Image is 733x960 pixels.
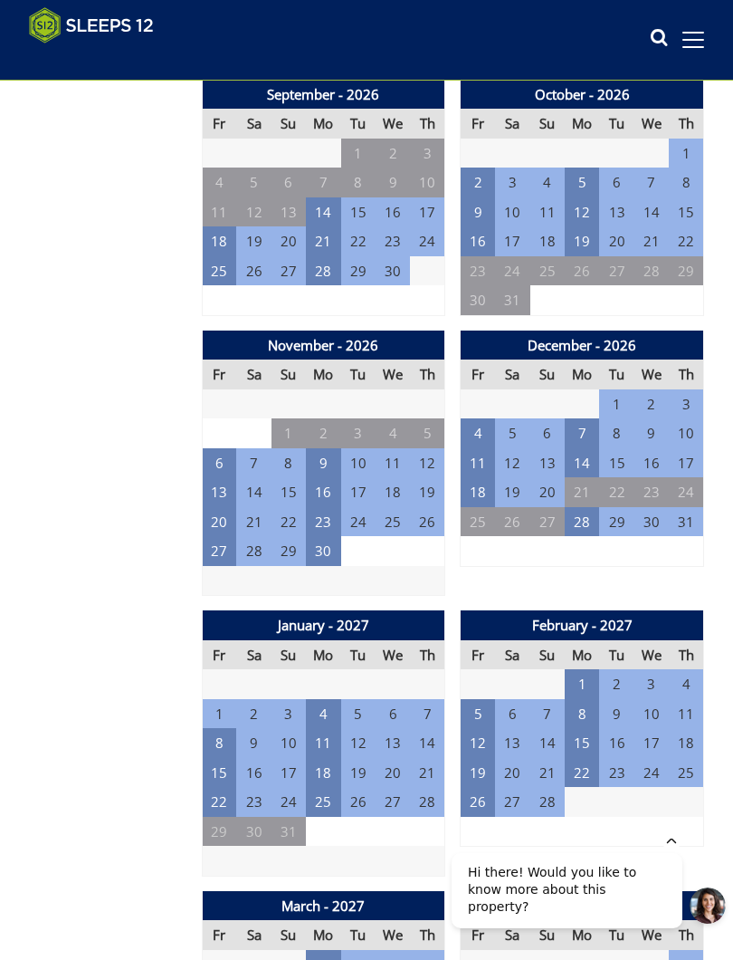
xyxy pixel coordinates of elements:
[202,256,236,286] td: 25
[599,758,633,788] td: 23
[599,418,633,448] td: 8
[306,728,340,758] td: 11
[495,728,529,758] td: 13
[634,109,669,139] th: We
[634,448,669,478] td: 16
[271,536,306,566] td: 29
[341,758,376,788] td: 19
[410,168,444,197] td: 10
[271,699,306,729] td: 3
[634,226,669,256] td: 21
[271,758,306,788] td: 17
[461,109,495,139] th: Fr
[202,360,236,389] th: Fr
[202,728,236,758] td: 8
[634,360,669,389] th: We
[20,54,210,70] iframe: Customer reviews powered by Trustpilot
[236,507,271,537] td: 21
[599,507,633,537] td: 29
[376,920,410,950] th: We
[565,109,599,139] th: Mo
[271,728,306,758] td: 10
[634,728,669,758] td: 17
[669,507,703,537] td: 31
[530,728,565,758] td: 14
[236,699,271,729] td: 2
[252,49,289,85] button: Open LiveChat chat widget
[669,758,703,788] td: 25
[306,226,340,256] td: 21
[341,728,376,758] td: 12
[271,168,306,197] td: 6
[565,168,599,197] td: 5
[341,507,376,537] td: 24
[341,168,376,197] td: 8
[271,448,306,478] td: 8
[202,758,236,788] td: 15
[599,226,633,256] td: 20
[495,448,529,478] td: 12
[669,256,703,286] td: 29
[530,109,565,139] th: Su
[306,758,340,788] td: 18
[341,256,376,286] td: 29
[599,728,633,758] td: 16
[376,360,410,389] th: We
[376,758,410,788] td: 20
[599,477,633,507] td: 22
[495,285,529,315] td: 31
[530,758,565,788] td: 21
[669,360,703,389] th: Th
[271,477,306,507] td: 15
[271,197,306,227] td: 13
[202,787,236,817] td: 22
[202,507,236,537] td: 20
[495,699,529,729] td: 6
[410,758,444,788] td: 21
[599,389,633,419] td: 1
[410,360,444,389] th: Th
[376,256,410,286] td: 30
[669,226,703,256] td: 22
[306,448,340,478] td: 9
[202,640,236,670] th: Fr
[271,418,306,448] td: 1
[202,699,236,729] td: 1
[410,109,444,139] th: Th
[29,7,154,43] img: Sleeps 12
[669,418,703,448] td: 10
[410,920,444,950] th: Th
[236,728,271,758] td: 9
[669,669,703,699] td: 4
[271,109,306,139] th: Su
[495,640,529,670] th: Sa
[530,699,565,729] td: 7
[376,418,410,448] td: 4
[634,507,669,537] td: 30
[341,360,376,389] th: Tu
[461,226,495,256] td: 16
[236,226,271,256] td: 19
[236,817,271,847] td: 30
[599,256,633,286] td: 27
[202,197,236,227] td: 11
[236,448,271,478] td: 7
[306,360,340,389] th: Mo
[461,477,495,507] td: 18
[376,139,410,168] td: 2
[461,758,495,788] td: 19
[202,168,236,197] td: 4
[565,640,599,670] th: Mo
[669,109,703,139] th: Th
[410,139,444,168] td: 3
[271,507,306,537] td: 22
[410,507,444,537] td: 26
[306,256,340,286] td: 28
[634,758,669,788] td: 24
[599,360,633,389] th: Tu
[306,168,340,197] td: 7
[202,891,445,921] th: March - 2027
[565,758,599,788] td: 22
[341,448,376,478] td: 10
[271,360,306,389] th: Su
